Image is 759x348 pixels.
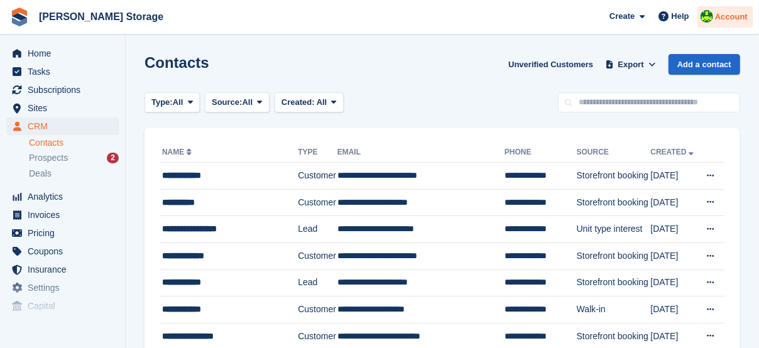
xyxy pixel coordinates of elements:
[29,152,68,164] span: Prospects
[29,168,52,180] span: Deals
[275,92,344,113] button: Created: All
[505,143,577,163] th: Phone
[10,8,29,26] img: stora-icon-8386f47178a22dfd0bd8f6a31ec36ba5ce8667c1dd55bd0f319d3a0aa187defe.svg
[6,45,119,62] a: menu
[298,189,337,216] td: Customer
[29,167,119,180] a: Deals
[28,45,103,62] span: Home
[298,163,337,190] td: Customer
[577,242,651,269] td: Storefront booking
[651,189,698,216] td: [DATE]
[651,148,697,156] a: Created
[651,242,698,269] td: [DATE]
[651,269,698,296] td: [DATE]
[29,151,119,165] a: Prospects 2
[107,153,119,163] div: 2
[151,96,173,109] span: Type:
[6,279,119,296] a: menu
[145,92,200,113] button: Type: All
[6,99,119,117] a: menu
[6,117,119,135] a: menu
[618,58,644,71] span: Export
[6,224,119,242] a: menu
[28,261,103,278] span: Insurance
[6,63,119,80] a: menu
[6,297,119,315] a: menu
[6,81,119,99] a: menu
[298,269,337,296] td: Lead
[6,188,119,205] a: menu
[28,242,103,260] span: Coupons
[577,296,651,324] td: Walk-in
[212,96,242,109] span: Source:
[28,117,103,135] span: CRM
[577,189,651,216] td: Storefront booking
[281,97,315,107] span: Created:
[298,296,337,324] td: Customer
[28,188,103,205] span: Analytics
[205,92,270,113] button: Source: All
[701,10,713,23] img: Claire Wilson
[28,99,103,117] span: Sites
[577,143,651,163] th: Source
[298,216,337,243] td: Lead
[603,54,658,75] button: Export
[28,63,103,80] span: Tasks
[173,96,183,109] span: All
[298,143,337,163] th: Type
[162,148,194,156] a: Name
[669,54,740,75] a: Add a contact
[34,6,168,27] a: [PERSON_NAME] Storage
[6,261,119,278] a: menu
[28,224,103,242] span: Pricing
[6,206,119,224] a: menu
[337,143,505,163] th: Email
[672,10,689,23] span: Help
[609,10,635,23] span: Create
[651,163,698,190] td: [DATE]
[577,216,651,243] td: Unit type interest
[317,97,327,107] span: All
[651,296,698,324] td: [DATE]
[715,11,748,23] span: Account
[298,242,337,269] td: Customer
[503,54,598,75] a: Unverified Customers
[28,81,103,99] span: Subscriptions
[28,279,103,296] span: Settings
[577,269,651,296] td: Storefront booking
[28,297,103,315] span: Capital
[29,137,119,149] a: Contacts
[243,96,253,109] span: All
[577,163,651,190] td: Storefront booking
[28,206,103,224] span: Invoices
[6,242,119,260] a: menu
[145,54,209,71] h1: Contacts
[651,216,698,243] td: [DATE]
